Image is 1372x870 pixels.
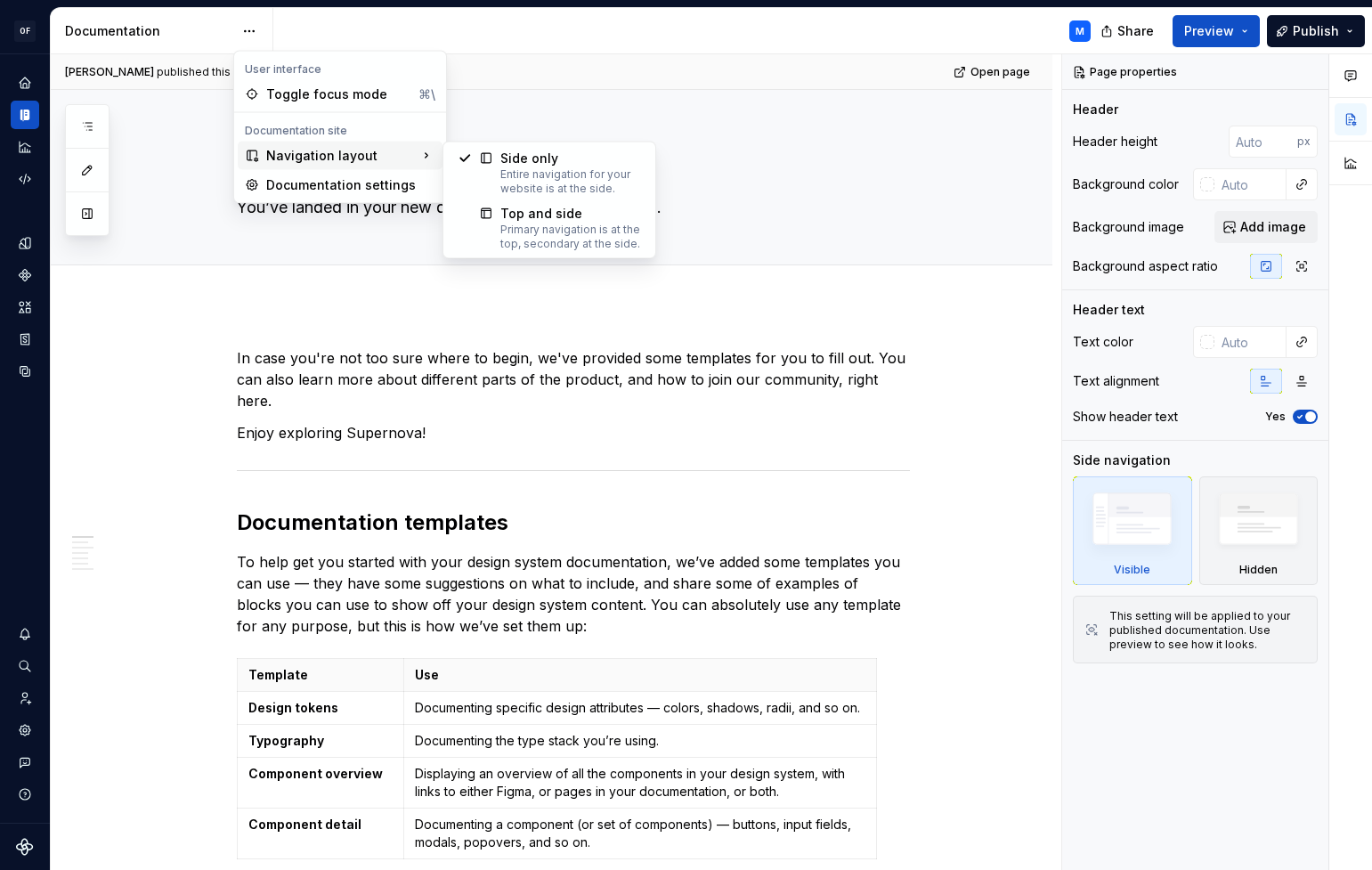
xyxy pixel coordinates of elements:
div: Top and side [500,205,641,223]
div: Navigation layout [238,142,442,170]
div: Toggle focus mode [266,85,411,103]
div: User interface [238,62,442,77]
div: Documentation settings [266,176,435,194]
div: ⌘\ [418,85,435,103]
div: Primary navigation is at the top, secondary at the side. [500,223,641,251]
div: Entire navigation for your website is at the side. [500,167,641,196]
div: Side only [500,150,641,167]
div: Documentation site [238,124,442,138]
